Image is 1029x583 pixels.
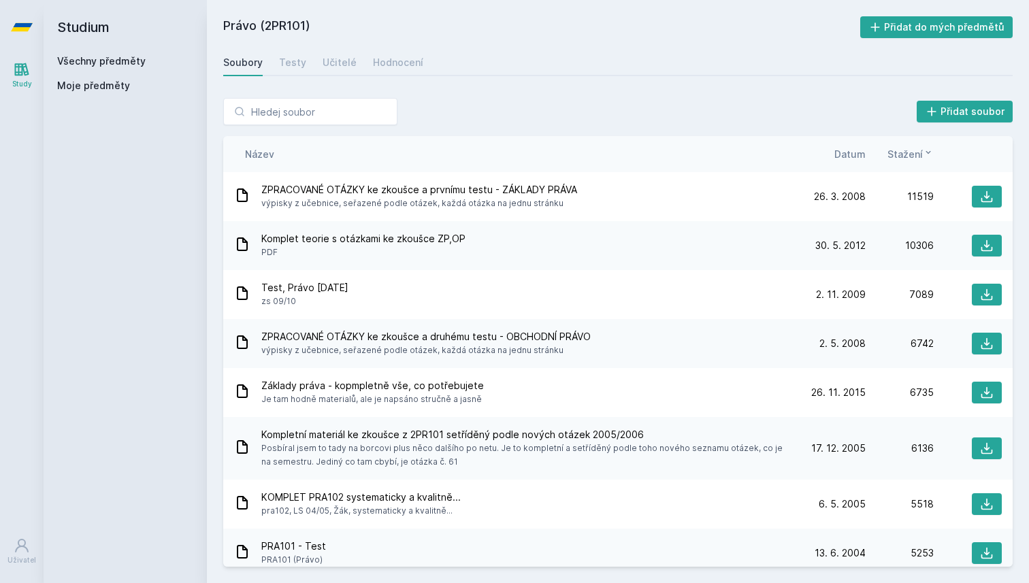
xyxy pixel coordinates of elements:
[887,147,923,161] span: Stažení
[866,442,934,455] div: 6136
[261,442,792,469] span: Posbíral jsem to tady na borcovi plus něco dalšího po netu. Je to kompletní a setříděný podle toh...
[12,79,32,89] div: Study
[323,56,357,69] div: Učitelé
[261,246,465,259] span: PDF
[223,98,397,125] input: Hledej soubor
[834,147,866,161] button: Datum
[261,504,461,518] span: pra102, LS 04/05, Žák, systematicky a kvalitně...
[814,190,866,203] span: 26. 3. 2008
[866,239,934,252] div: 10306
[245,147,274,161] button: Název
[279,56,306,69] div: Testy
[261,490,461,504] span: KOMPLET PRA102 systematicky a kvalitně...
[57,55,146,67] a: Všechny předměty
[917,101,1013,122] button: Přidat soubor
[261,330,591,344] span: ZPRACOVANÉ OTÁZKY ke zkoušce a druhému testu - OBCHODNÍ PRÁVO
[866,386,934,399] div: 6735
[261,281,348,295] span: Test, Právo [DATE]
[866,546,934,560] div: 5253
[261,183,577,197] span: ZPRACOVANÉ OTÁZKY ke zkoušce a prvnímu testu - ZÁKLADY PRÁVA
[323,49,357,76] a: Učitelé
[261,553,326,567] span: PRA101 (Právo)
[373,56,423,69] div: Hodnocení
[223,16,860,38] h2: Právo (2PR101)
[866,337,934,350] div: 6742
[261,379,484,393] span: Základy práva - kopmpletně vše, co potřebujete
[815,546,866,560] span: 13. 6. 2004
[3,531,41,572] a: Uživatel
[811,442,866,455] span: 17. 12. 2005
[816,288,866,301] span: 2. 11. 2009
[7,555,36,565] div: Uživatel
[866,190,934,203] div: 11519
[3,54,41,96] a: Study
[261,539,326,553] span: PRA101 - Test
[261,344,591,357] span: výpisky z učebnice, seřazené podle otázek, každá otázka na jednu stránku
[887,147,934,161] button: Stažení
[261,232,465,246] span: Komplet teorie s otázkami ke zkoušce ZP,OP
[261,197,577,210] span: výpisky z učebnice, seřazené podle otázek, každá otázka na jednu stránku
[261,428,792,442] span: Kompletní materiál ke zkoušce z 2PR101 setříděný podle nových otázek 2005/2006
[261,393,484,406] span: Je tam hodně materialů, ale je napsáno stručně a jasně
[866,497,934,511] div: 5518
[261,295,348,308] span: zs 09/10
[815,239,866,252] span: 30. 5. 2012
[866,288,934,301] div: 7089
[373,49,423,76] a: Hodnocení
[223,49,263,76] a: Soubory
[860,16,1013,38] button: Přidat do mých předmětů
[811,386,866,399] span: 26. 11. 2015
[279,49,306,76] a: Testy
[819,337,866,350] span: 2. 5. 2008
[819,497,866,511] span: 6. 5. 2005
[57,79,130,93] span: Moje předměty
[223,56,263,69] div: Soubory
